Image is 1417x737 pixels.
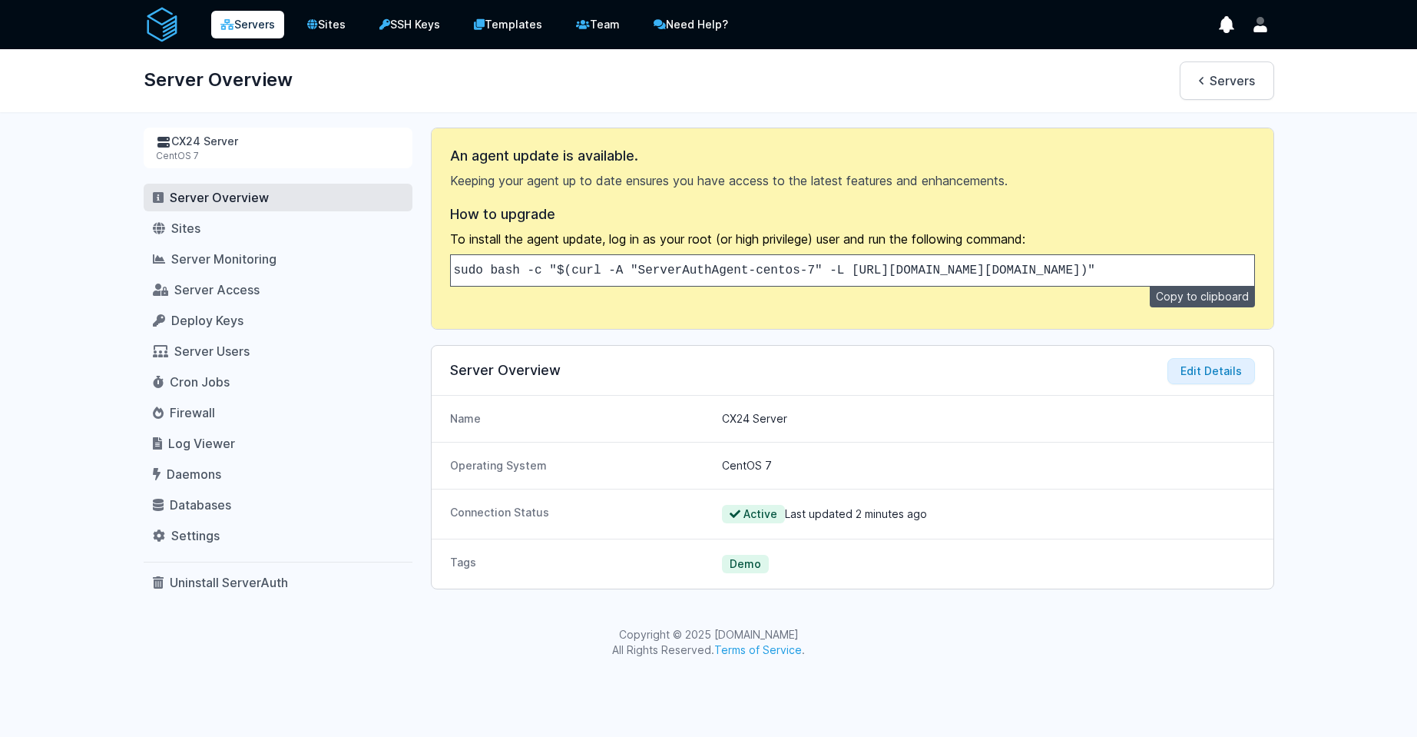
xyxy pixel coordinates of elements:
a: Deploy Keys [144,307,412,334]
span: Daemons [167,466,221,482]
a: Servers [211,11,284,38]
a: Server Access [144,276,412,304]
span: Demo [722,555,769,573]
dd: Last updated 2 minutes ago [722,505,1254,523]
div: CX24 Server [156,134,400,150]
a: Databases [144,491,412,519]
a: Server Overview [144,184,412,211]
a: Templates [463,9,553,40]
span: Sites [171,221,200,236]
span: Settings [171,528,220,543]
span: Log Viewer [168,436,235,451]
h3: How to upgrade [450,205,1255,224]
a: Settings [144,522,412,549]
a: Sites [296,9,356,40]
a: Uninstall ServerAuth [144,569,412,596]
a: Need Help? [643,9,739,40]
a: SSH Keys [369,9,451,40]
p: Keeping your agent up to date ensures you have access to the latest features and enhancements. [450,171,1255,190]
img: serverAuth logo [144,6,180,43]
p: To install the agent update, log in as your root (or high privilege) user and run the following c... [450,230,1255,248]
span: Firewall [170,405,215,420]
dd: CentOS 7 [722,458,1254,473]
span: Cron Jobs [170,374,230,390]
dt: Name [450,411,710,427]
span: Deploy Keys [171,313,243,328]
a: Cron Jobs [144,368,412,396]
button: User menu [1246,11,1274,38]
div: CentOS 7 [156,150,400,162]
a: Sites [144,214,412,242]
a: Terms of Service [714,643,802,656]
dt: Connection Status [450,505,710,523]
a: Server Monitoring [144,245,412,273]
dt: Tags [450,555,710,573]
button: Edit Details [1167,358,1255,384]
span: Server Monitoring [171,251,276,267]
a: Team [565,9,631,40]
span: Server Access [174,282,260,297]
span: Databases [170,497,231,513]
span: Active [722,505,785,523]
dd: CX24 Server [722,411,1254,427]
span: Uninstall ServerAuth [170,575,288,590]
button: Copy to clipboard [1150,286,1255,307]
button: show notifications [1213,11,1240,38]
a: Daemons [144,460,412,488]
a: Servers [1180,61,1274,100]
a: Log Viewer [144,430,412,457]
a: Server Users [144,337,412,365]
code: sudo bash -c "$(curl -A "ServerAuthAgent-centos-7" -L [URL][DOMAIN_NAME][DOMAIN_NAME])" [454,264,1095,277]
span: Server Users [174,344,250,359]
dt: Operating System [450,458,710,473]
h3: Server Overview [450,361,1255,380]
h3: An agent update is available. [450,147,1255,165]
span: Server Overview [170,190,269,205]
h1: Server Overview [144,61,293,98]
a: Firewall [144,399,412,427]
